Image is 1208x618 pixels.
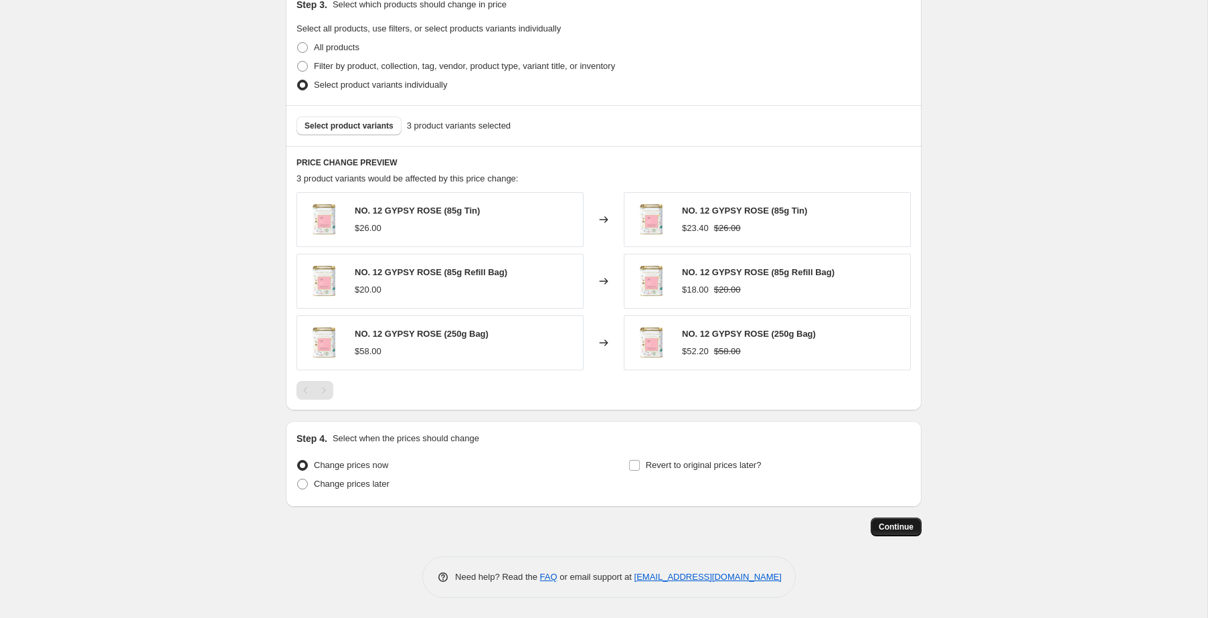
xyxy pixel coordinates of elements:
span: Select product variants [305,121,394,131]
span: Change prices now [314,460,388,470]
div: $26.00 [355,222,381,235]
strike: $20.00 [714,283,741,297]
nav: Pagination [296,381,333,400]
span: NO. 12 GYPSY ROSE (85g Tin) [355,206,480,216]
span: or email support at [557,572,634,582]
span: Revert to original prices later? [646,460,762,470]
a: [EMAIL_ADDRESS][DOMAIN_NAME] [634,572,782,582]
span: All products [314,42,359,52]
a: FAQ [540,572,557,582]
div: $52.20 [682,345,709,358]
img: 13_9306d457-e7b8-4c75-b718-303f1f5c29f1_80x.png [304,323,344,363]
span: NO. 12 GYPSY ROSE (85g Tin) [682,206,807,216]
span: Select all products, use filters, or select products variants individually [296,23,561,33]
span: 3 product variants selected [407,119,511,133]
img: 13_9306d457-e7b8-4c75-b718-303f1f5c29f1_80x.png [631,261,671,301]
span: NO. 12 GYPSY ROSE (85g Refill Bag) [355,267,507,277]
span: Continue [879,522,914,532]
div: $20.00 [355,283,381,297]
strike: $26.00 [714,222,741,235]
h2: Step 4. [296,432,327,445]
img: 13_9306d457-e7b8-4c75-b718-303f1f5c29f1_80x.png [631,200,671,240]
h6: PRICE CHANGE PREVIEW [296,157,911,168]
button: Select product variants [296,117,402,135]
img: 13_9306d457-e7b8-4c75-b718-303f1f5c29f1_80x.png [304,200,344,240]
span: Change prices later [314,479,390,489]
img: 13_9306d457-e7b8-4c75-b718-303f1f5c29f1_80x.png [631,323,671,363]
div: $58.00 [355,345,381,358]
span: Need help? Read the [455,572,540,582]
div: $18.00 [682,283,709,297]
div: $23.40 [682,222,709,235]
img: 13_9306d457-e7b8-4c75-b718-303f1f5c29f1_80x.png [304,261,344,301]
span: Select product variants individually [314,80,447,90]
p: Select when the prices should change [333,432,479,445]
span: NO. 12 GYPSY ROSE (250g Bag) [682,329,816,339]
span: NO. 12 GYPSY ROSE (250g Bag) [355,329,489,339]
strike: $58.00 [714,345,741,358]
span: 3 product variants would be affected by this price change: [296,173,518,183]
span: NO. 12 GYPSY ROSE (85g Refill Bag) [682,267,835,277]
span: Filter by product, collection, tag, vendor, product type, variant title, or inventory [314,61,615,71]
button: Continue [871,518,922,536]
